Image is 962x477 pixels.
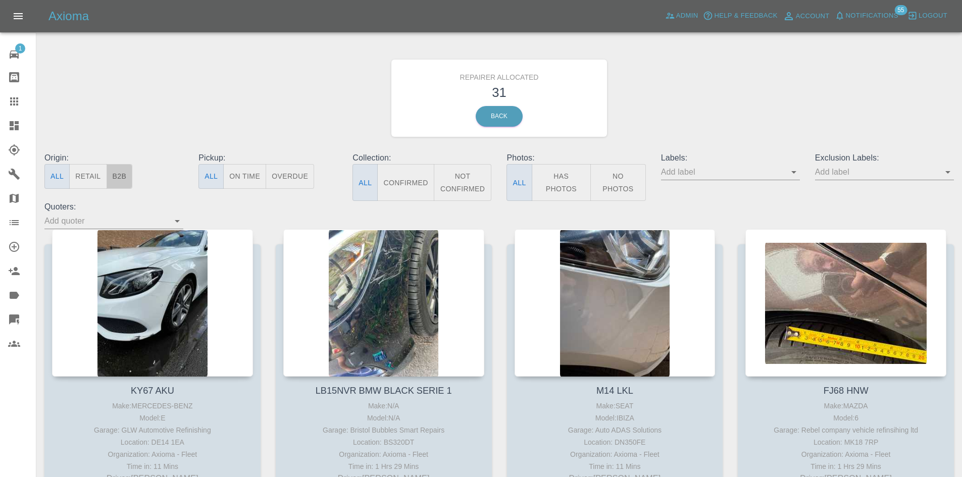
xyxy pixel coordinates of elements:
[832,8,901,24] button: Notifications
[55,424,250,436] div: Garage: GLW Automotive Refinishing
[55,448,250,460] div: Organization: Axioma - Fleet
[286,436,482,448] div: Location: BS320DT
[131,386,174,396] a: KY67 AKU
[399,67,600,83] h6: Repairer Allocated
[107,164,133,189] button: B2B
[198,164,224,189] button: All
[55,412,250,424] div: Model: E
[55,436,250,448] div: Location: DE14 1EA
[44,201,183,213] p: Quoters:
[780,8,832,24] a: Account
[787,165,801,179] button: Open
[198,152,337,164] p: Pickup:
[223,164,266,189] button: On Time
[286,412,482,424] div: Model: N/A
[815,164,939,180] input: Add label
[15,43,25,54] span: 1
[507,164,532,201] button: All
[352,164,378,201] button: All
[532,164,591,201] button: Has Photos
[377,164,434,201] button: Confirmed
[894,5,907,15] span: 55
[661,164,785,180] input: Add label
[590,164,646,201] button: No Photos
[748,436,944,448] div: Location: MK18 7RP
[517,424,713,436] div: Garage: Auto ADAS Solutions
[170,214,184,228] button: Open
[676,10,698,22] span: Admin
[286,460,482,472] div: Time in: 1 Hrs 29 Mins
[55,460,250,472] div: Time in: 11 Mins
[661,152,800,164] p: Labels:
[815,152,954,164] p: Exclusion Labels:
[266,164,314,189] button: Overdue
[748,424,944,436] div: Garage: Rebel company vehicle refinsihing ltd
[316,386,452,396] a: LB15NVR BMW BLACK SERIE 1
[55,400,250,412] div: Make: MERCEDES-BENZ
[517,448,713,460] div: Organization: Axioma - Fleet
[517,412,713,424] div: Model: IBIZA
[596,386,633,396] a: M14 LKL
[748,448,944,460] div: Organization: Axioma - Fleet
[44,164,70,189] button: All
[846,10,898,22] span: Notifications
[476,106,523,127] a: Back
[434,164,492,201] button: Not Confirmed
[941,165,955,179] button: Open
[286,400,482,412] div: Make: N/A
[352,152,491,164] p: Collection:
[286,424,482,436] div: Garage: Bristol Bubbles Smart Repairs
[6,4,30,28] button: Open drawer
[69,164,107,189] button: Retail
[748,460,944,472] div: Time in: 1 Hrs 29 Mins
[286,448,482,460] div: Organization: Axioma - Fleet
[714,10,777,22] span: Help & Feedback
[44,152,183,164] p: Origin:
[700,8,780,24] button: Help & Feedback
[507,152,645,164] p: Photos:
[824,386,869,396] a: FJ68 HNW
[48,8,89,24] h5: Axioma
[748,412,944,424] div: Model: 6
[517,400,713,412] div: Make: SEAT
[44,213,168,229] input: Add quoter
[796,11,830,22] span: Account
[517,436,713,448] div: Location: DN350FE
[399,83,600,102] h3: 31
[919,10,947,22] span: Logout
[748,400,944,412] div: Make: MAZDA
[663,8,701,24] a: Admin
[517,460,713,472] div: Time in: 11 Mins
[905,8,950,24] button: Logout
